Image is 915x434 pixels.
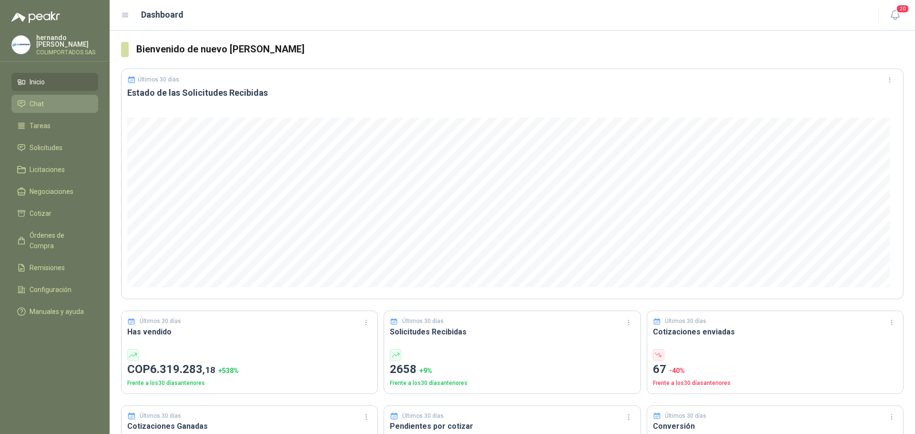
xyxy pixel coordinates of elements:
[150,363,215,376] span: 6.319.283
[218,367,239,374] span: + 538 %
[665,317,706,326] p: Últimos 30 días
[886,7,904,24] button: 20
[390,420,634,432] h3: Pendientes por cotizar
[30,186,73,197] span: Negociaciones
[390,361,634,379] p: 2658
[30,306,84,317] span: Manuales y ayuda
[669,367,685,374] span: -40 %
[11,161,98,179] a: Licitaciones
[30,208,51,219] span: Cotizar
[11,226,98,255] a: Órdenes de Compra
[30,262,65,273] span: Remisiones
[896,4,909,13] span: 20
[203,364,215,375] span: ,18
[12,36,30,54] img: Company Logo
[127,361,372,379] p: COP
[127,87,897,99] h3: Estado de las Solicitudes Recibidas
[30,99,44,109] span: Chat
[30,230,89,251] span: Órdenes de Compra
[11,95,98,113] a: Chat
[30,164,65,175] span: Licitaciones
[390,379,634,388] p: Frente a los 30 días anteriores
[138,76,179,83] p: Últimos 30 días
[30,77,45,87] span: Inicio
[30,121,51,131] span: Tareas
[11,73,98,91] a: Inicio
[36,50,98,55] p: COLIMPORTADOS SAS
[653,379,897,388] p: Frente a los 30 días anteriores
[127,379,372,388] p: Frente a los 30 días anteriores
[11,281,98,299] a: Configuración
[11,182,98,201] a: Negociaciones
[419,367,432,374] span: + 9 %
[141,8,183,21] h1: Dashboard
[11,204,98,222] a: Cotizar
[127,326,372,338] h3: Has vendido
[11,11,60,23] img: Logo peakr
[402,412,444,421] p: Últimos 30 días
[140,412,181,421] p: Últimos 30 días
[140,317,181,326] p: Últimos 30 días
[30,284,71,295] span: Configuración
[127,420,372,432] h3: Cotizaciones Ganadas
[653,326,897,338] h3: Cotizaciones enviadas
[11,139,98,157] a: Solicitudes
[653,420,897,432] h3: Conversión
[653,361,897,379] p: 67
[390,326,634,338] h3: Solicitudes Recibidas
[11,117,98,135] a: Tareas
[665,412,706,421] p: Últimos 30 días
[136,42,904,57] h3: Bienvenido de nuevo [PERSON_NAME]
[11,259,98,277] a: Remisiones
[11,303,98,321] a: Manuales y ayuda
[30,142,62,153] span: Solicitudes
[402,317,444,326] p: Últimos 30 días
[36,34,98,48] p: hernando [PERSON_NAME]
